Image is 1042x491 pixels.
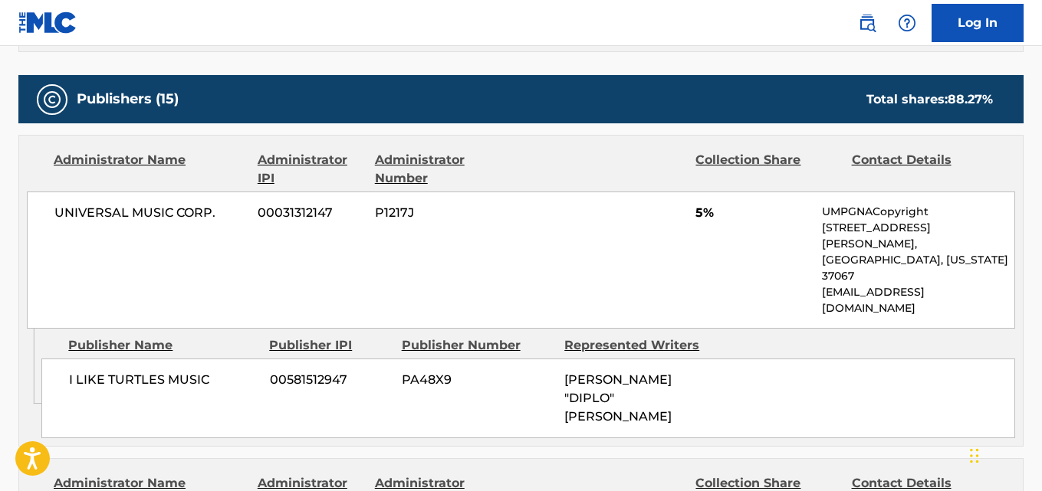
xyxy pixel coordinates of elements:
[77,90,179,108] h5: Publishers (15)
[69,371,258,389] span: I LIKE TURTLES MUSIC
[402,371,553,389] span: PA48X9
[852,151,996,188] div: Contact Details
[18,11,77,34] img: MLC Logo
[965,417,1042,491] iframe: Chat Widget
[822,204,1014,220] p: UMPGNACopyright
[375,204,519,222] span: P1217J
[258,204,363,222] span: 00031312147
[695,151,840,188] div: Collection Share
[564,372,672,424] span: [PERSON_NAME] "DIPLO" [PERSON_NAME]
[822,252,1014,284] p: [GEOGRAPHIC_DATA], [US_STATE] 37067
[695,204,810,222] span: 5%
[822,220,1014,252] p: [STREET_ADDRESS][PERSON_NAME],
[822,284,1014,316] p: [EMAIL_ADDRESS][DOMAIN_NAME]
[948,92,993,106] span: 88.27 %
[866,90,993,109] div: Total shares:
[258,151,363,188] div: Administrator IPI
[564,336,716,355] div: Represented Writers
[54,151,246,188] div: Administrator Name
[270,371,390,389] span: 00581512947
[54,204,246,222] span: UNIVERSAL MUSIC CORP.
[932,4,1024,42] a: Log In
[269,336,390,355] div: Publisher IPI
[970,433,979,479] div: Drag
[375,151,519,188] div: Administrator Number
[898,14,916,32] img: help
[852,8,883,38] a: Public Search
[402,336,554,355] div: Publisher Number
[892,8,922,38] div: Help
[43,90,61,109] img: Publishers
[68,336,258,355] div: Publisher Name
[858,14,876,32] img: search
